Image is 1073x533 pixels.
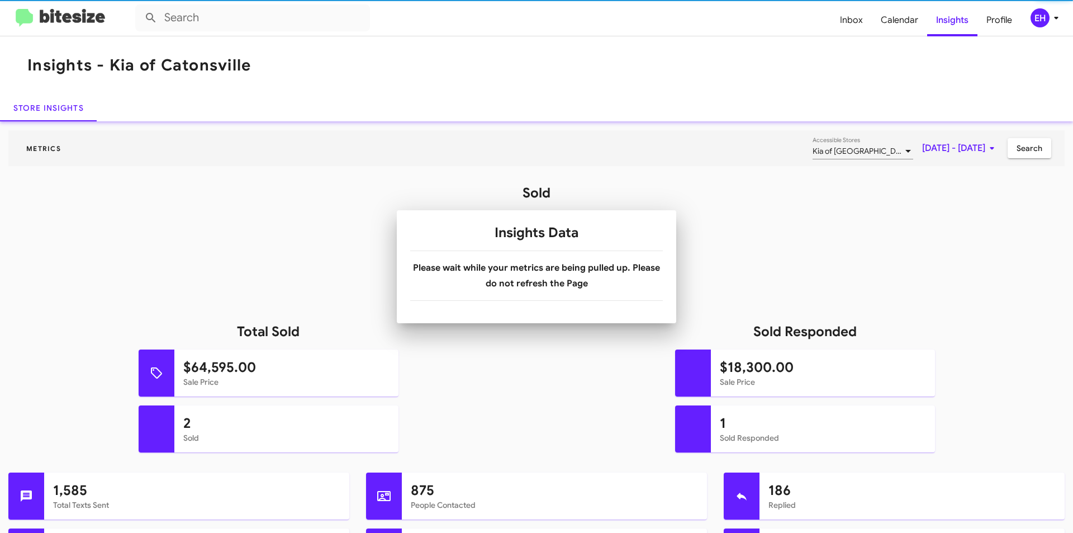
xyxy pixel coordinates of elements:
[922,138,999,158] span: [DATE] - [DATE]
[720,414,926,432] h1: 1
[183,432,390,444] mat-card-subtitle: Sold
[1017,138,1042,158] span: Search
[720,359,926,376] h1: $18,300.00
[53,482,340,499] h1: 1,585
[411,482,698,499] h1: 875
[536,323,1073,341] h1: Sold Responded
[768,482,1056,499] h1: 186
[135,4,370,31] input: Search
[27,56,251,74] h1: Insights - Kia of Catonsville
[977,4,1021,36] span: Profile
[927,4,977,36] span: Insights
[410,224,663,242] h1: Insights Data
[768,499,1056,511] mat-card-subtitle: Replied
[17,144,70,153] span: Metrics
[53,499,340,511] mat-card-subtitle: Total Texts Sent
[813,146,911,156] span: Kia of [GEOGRAPHIC_DATA]
[183,414,390,432] h1: 2
[872,4,927,36] span: Calendar
[720,432,926,444] mat-card-subtitle: Sold Responded
[183,359,390,376] h1: $64,595.00
[411,499,698,511] mat-card-subtitle: People Contacted
[1031,8,1050,27] div: EH
[831,4,872,36] span: Inbox
[720,376,926,388] mat-card-subtitle: Sale Price
[413,262,660,289] b: Please wait while your metrics are being pulled up. Please do not refresh the Page
[183,376,390,388] mat-card-subtitle: Sale Price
